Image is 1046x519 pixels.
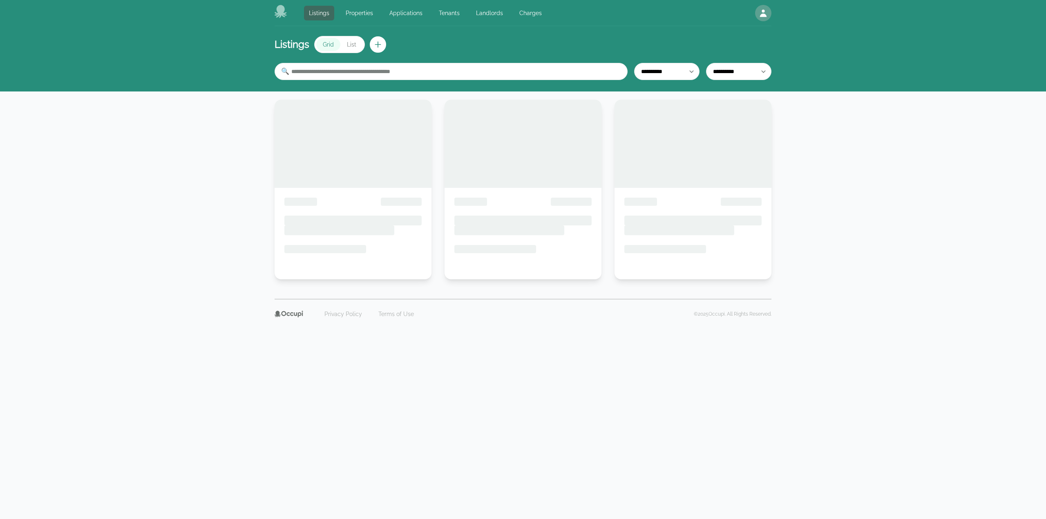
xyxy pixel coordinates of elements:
[471,6,508,20] a: Landlords
[304,6,334,20] a: Listings
[340,38,363,51] button: List
[434,6,465,20] a: Tenants
[373,307,419,321] a: Terms of Use
[316,38,340,51] button: Grid
[384,6,427,20] a: Applications
[341,6,378,20] a: Properties
[370,36,386,53] button: Create new listing
[514,6,547,20] a: Charges
[320,307,367,321] a: Privacy Policy
[694,311,771,317] p: © 2025 Occupi. All Rights Reserved.
[275,38,309,51] h1: Listings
